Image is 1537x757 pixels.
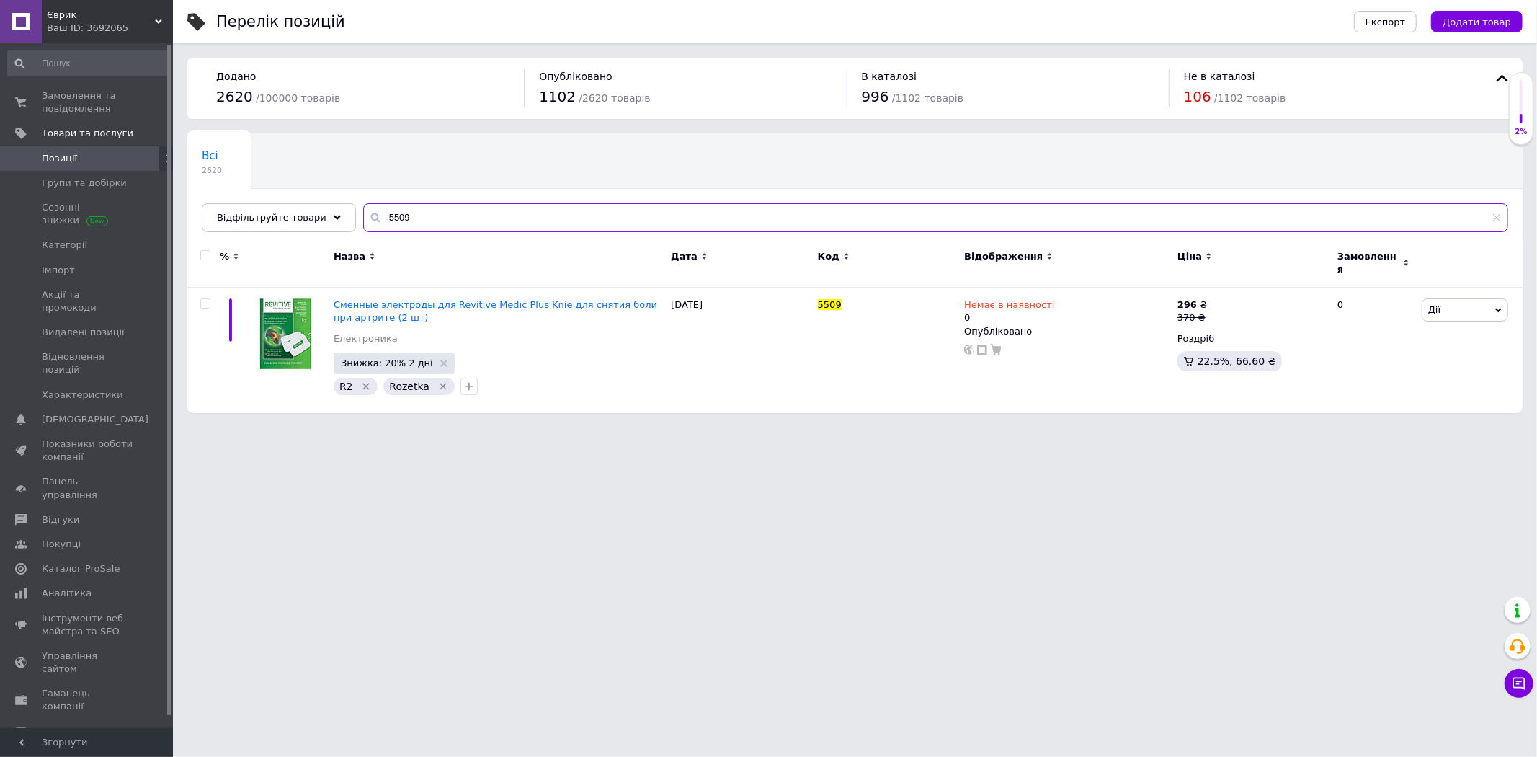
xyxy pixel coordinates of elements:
[964,298,1054,324] div: 0
[341,358,433,368] span: Знижка: 20% 2 дні
[334,299,657,323] a: Сменные электроды для Revitive Medic Plus Knie для снятия боли при артрите (2 шт)
[389,381,429,392] span: Rozetka
[667,288,814,413] div: [DATE]
[42,201,133,227] span: Сезонні знижки
[334,250,365,263] span: Назва
[42,152,77,165] span: Позиції
[217,212,326,223] span: Відфільтруйте товари
[42,326,125,339] span: Видалені позиції
[1329,288,1418,413] div: 0
[437,381,449,392] svg: Видалити мітку
[1428,304,1440,315] span: Дії
[1510,127,1533,137] div: 2%
[818,250,839,263] span: Код
[216,14,345,30] div: Перелік позицій
[42,587,92,600] span: Аналітика
[202,149,218,162] span: Всі
[220,250,229,263] span: %
[1177,250,1202,263] span: Ціна
[42,413,148,426] span: [DEMOGRAPHIC_DATA]
[1177,332,1325,345] div: Роздріб
[42,288,133,314] span: Акції та промокоди
[671,250,698,263] span: Дата
[42,264,75,277] span: Імпорт
[42,538,81,551] span: Покупці
[42,177,127,190] span: Групи та добірки
[202,165,222,176] span: 2620
[1443,17,1511,27] span: Додати товар
[1184,71,1255,82] span: Не в каталозі
[1366,17,1406,27] span: Експорт
[42,612,133,638] span: Інструменти веб-майстра та SEO
[964,299,1054,314] span: Немає в наявності
[1505,669,1533,698] button: Чат з покупцем
[47,22,173,35] div: Ваш ID: 3692065
[42,725,79,738] span: Маркет
[964,250,1043,263] span: Відображення
[47,9,155,22] span: Єврик
[1214,92,1286,104] span: / 1102 товарів
[964,325,1170,338] div: Опубліковано
[1177,298,1207,311] div: ₴
[42,438,133,464] span: Показники роботи компанії
[579,92,650,104] span: / 2620 товарів
[42,687,133,713] span: Гаманець компанії
[892,92,963,104] span: / 1102 товарів
[539,71,612,82] span: Опубліковано
[1198,355,1276,367] span: 22.5%, 66.60 ₴
[42,350,133,376] span: Відновлення позицій
[42,562,120,575] span: Каталог ProSale
[1337,250,1399,276] span: Замовлення
[216,88,253,105] span: 2620
[363,203,1508,232] input: Пошук по назві позиції, артикулу і пошуковим запитам
[42,650,133,676] span: Управління сайтом
[42,127,133,140] span: Товари та послуги
[1431,11,1523,32] button: Додати товар
[539,88,576,105] span: 1102
[862,88,889,105] span: 996
[862,71,917,82] span: В каталозі
[1184,88,1211,105] span: 106
[1177,311,1207,324] div: 370 ₴
[42,475,133,501] span: Панель управління
[249,298,321,371] img: Сменные электроды для Revitive Medic Plus Knie для снятия боли при артрите (2 шт)
[216,71,256,82] span: Додано
[360,381,372,392] svg: Видалити мітку
[818,299,842,310] span: 5509
[339,381,353,392] span: R2
[42,89,133,115] span: Замовлення та повідомлення
[42,513,79,526] span: Відгуки
[42,389,123,402] span: Характеристики
[256,92,340,104] span: / 100000 товарів
[7,50,170,76] input: Пошук
[1354,11,1417,32] button: Експорт
[334,332,398,345] a: Електроника
[42,239,87,252] span: Категорії
[1177,299,1197,310] b: 296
